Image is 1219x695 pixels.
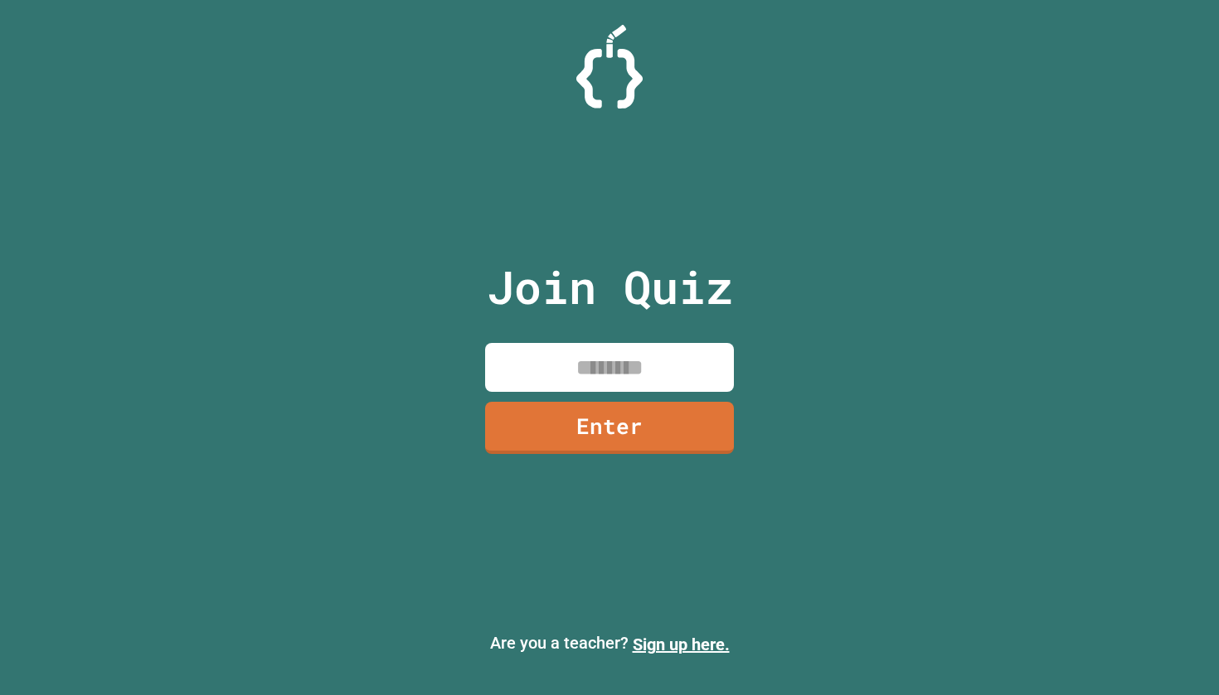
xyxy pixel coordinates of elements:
[485,402,734,454] a: Enter
[633,635,730,654] a: Sign up here.
[13,630,1206,657] p: Are you a teacher?
[487,253,733,321] p: Join Quiz
[576,25,643,109] img: Logo.svg
[1149,629,1202,678] iframe: chat widget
